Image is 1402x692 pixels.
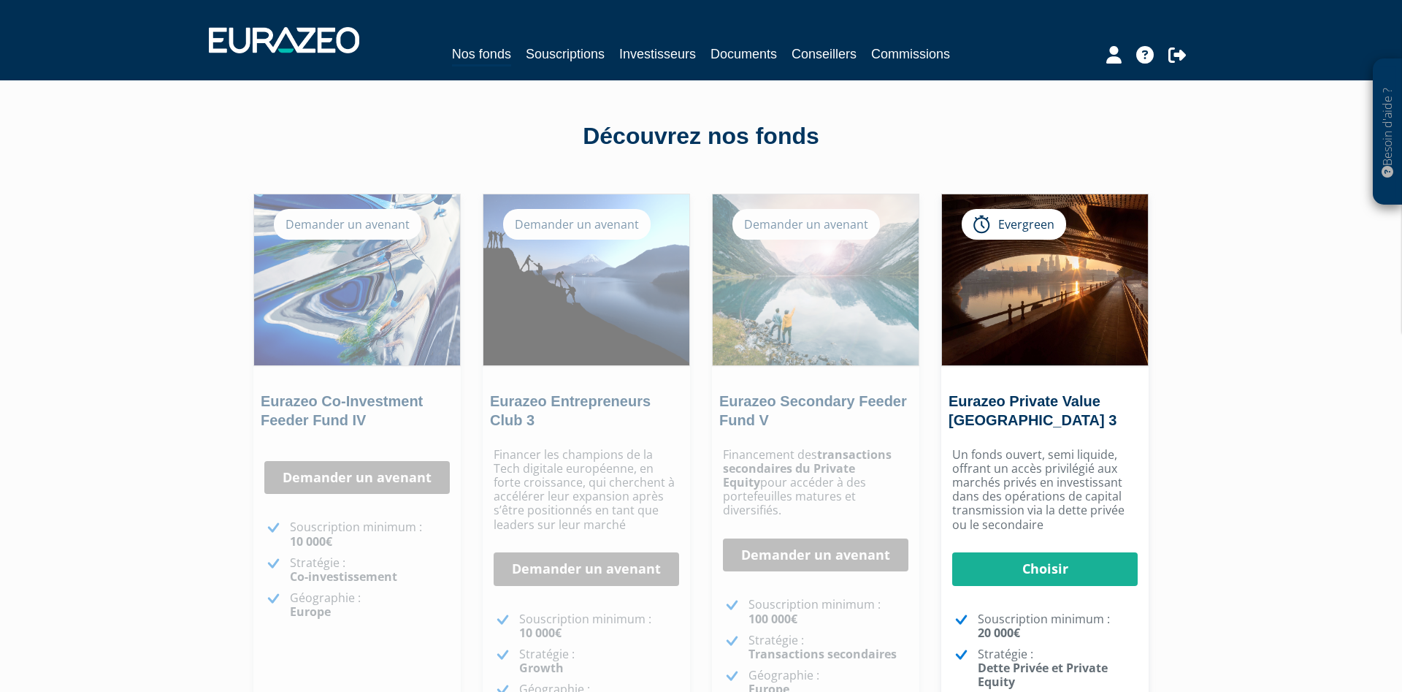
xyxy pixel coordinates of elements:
img: Eurazeo Co-Investment Feeder Fund IV [254,194,460,365]
p: Stratégie : [290,556,450,584]
a: Commissions [871,44,950,64]
strong: Growth [519,660,564,676]
strong: transactions secondaires du Private Equity [723,446,892,490]
p: Stratégie : [519,647,679,675]
p: Souscription minimum : [748,598,908,626]
p: Financer les champions de la Tech digitale européenne, en forte croissance, qui cherchent à accél... [494,448,679,532]
p: Souscription minimum : [978,612,1138,640]
strong: Europe [290,604,331,620]
strong: 20 000€ [978,625,1020,641]
strong: Transactions secondaires [748,646,897,662]
a: Investisseurs [619,44,696,64]
a: Nos fonds [452,44,511,66]
strong: 100 000€ [748,611,797,627]
p: Besoin d'aide ? [1379,66,1396,198]
div: Demander un avenant [732,209,880,240]
img: 1732889491-logotype_eurazeo_blanc_rvb.png [209,27,359,53]
a: Choisir [952,552,1138,586]
strong: 10 000€ [519,625,562,641]
a: Eurazeo Co-Investment Feeder Fund IV [261,393,423,428]
strong: Co-investissement [290,569,397,585]
p: Stratégie : [748,634,908,661]
a: Eurazeo Secondary Feeder Fund V [719,393,907,428]
img: Eurazeo Secondary Feeder Fund V [713,194,919,365]
div: Evergreen [962,209,1066,240]
p: Financement des pour accéder à des portefeuilles matures et diversifiés. [723,448,908,518]
a: Eurazeo Private Value [GEOGRAPHIC_DATA] 3 [949,393,1116,428]
a: Demander un avenant [723,539,908,572]
img: Eurazeo Private Value Europe 3 [942,194,1148,365]
a: Demander un avenant [264,461,450,495]
p: Souscription minimum : [519,612,679,640]
img: Eurazeo Entrepreneurs Club 3 [483,194,689,365]
p: Un fonds ouvert, semi liquide, offrant un accès privilégié aux marchés privés en investissant dan... [952,448,1138,532]
a: Documents [710,44,777,64]
p: Stratégie : [978,647,1138,690]
p: Géographie : [290,591,450,619]
div: Demander un avenant [503,209,651,240]
div: Demander un avenant [274,209,421,240]
a: Demander un avenant [494,552,679,586]
a: Souscriptions [526,44,605,64]
div: Découvrez nos fonds [285,120,1117,153]
a: Conseillers [792,44,857,64]
p: Souscription minimum : [290,520,450,548]
strong: Dette Privée et Private Equity [978,660,1108,690]
strong: 10 000€ [290,533,332,550]
a: Eurazeo Entrepreneurs Club 3 [490,393,651,428]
